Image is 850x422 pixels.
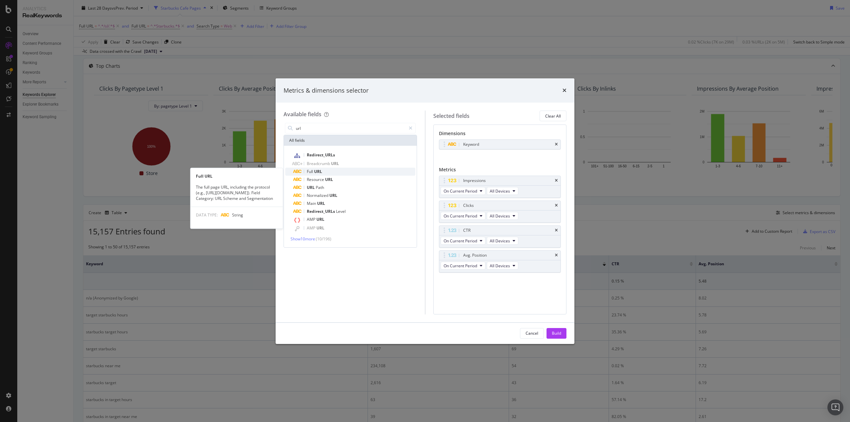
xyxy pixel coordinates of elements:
[552,330,561,336] div: Build
[555,228,558,232] div: times
[555,142,558,146] div: times
[526,330,538,336] div: Cancel
[291,236,315,242] span: Show 10 more
[827,399,843,415] div: Open Intercom Messenger
[316,216,324,222] span: URL
[444,188,477,194] span: On Current Period
[307,225,316,231] span: AMP
[329,193,337,198] span: URL
[439,201,561,223] div: ClickstimesOn Current PeriodAll Devices
[307,193,329,198] span: Normalized
[555,179,558,183] div: times
[307,152,335,158] span: Redirect_URLs
[555,204,558,208] div: times
[307,185,316,190] span: URL
[307,177,325,182] span: Resource
[307,201,317,206] span: Main
[441,237,485,245] button: On Current Period
[520,328,544,339] button: Cancel
[441,212,485,220] button: On Current Period
[433,112,469,120] div: Selected fields
[307,169,314,174] span: Full
[444,263,477,269] span: On Current Period
[439,225,561,248] div: CTRtimesOn Current PeriodAll Devices
[316,236,331,242] span: ( 10 / 196 )
[307,209,336,214] span: Redirect_URLs
[439,139,561,149] div: Keywordtimes
[444,238,477,244] span: On Current Period
[444,213,477,219] span: On Current Period
[336,209,346,214] span: Level
[487,212,518,220] button: All Devices
[331,161,339,166] span: URL
[191,173,283,179] div: Full URL
[439,130,561,139] div: Dimensions
[490,238,510,244] span: All Devices
[463,202,474,209] div: Clicks
[487,187,518,195] button: All Devices
[562,86,566,95] div: times
[463,141,479,148] div: Keyword
[295,123,406,133] input: Search by field name
[545,113,561,119] div: Clear All
[284,135,417,146] div: All fields
[307,216,316,222] span: AMP
[314,169,322,174] span: URL
[307,161,331,166] span: Breadcrumb
[490,213,510,219] span: All Devices
[487,237,518,245] button: All Devices
[439,250,561,273] div: Avg. PositiontimesOn Current PeriodAll Devices
[191,184,283,201] div: The full page URL, including the protocol (e.g., [URL][DOMAIN_NAME]). Field Category: URL Scheme ...
[441,187,485,195] button: On Current Period
[325,177,333,182] span: URL
[463,177,486,184] div: Impressions
[487,262,518,270] button: All Devices
[490,188,510,194] span: All Devices
[547,328,566,339] button: Build
[276,78,574,344] div: modal
[441,262,485,270] button: On Current Period
[540,111,566,121] button: Clear All
[555,253,558,257] div: times
[439,176,561,198] div: ImpressionstimesOn Current PeriodAll Devices
[284,111,321,118] div: Available fields
[463,227,470,234] div: CTR
[463,252,487,259] div: Avg. Position
[317,201,325,206] span: URL
[316,225,324,231] span: URL
[490,263,510,269] span: All Devices
[439,166,561,176] div: Metrics
[284,86,369,95] div: Metrics & dimensions selector
[316,185,324,190] span: Path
